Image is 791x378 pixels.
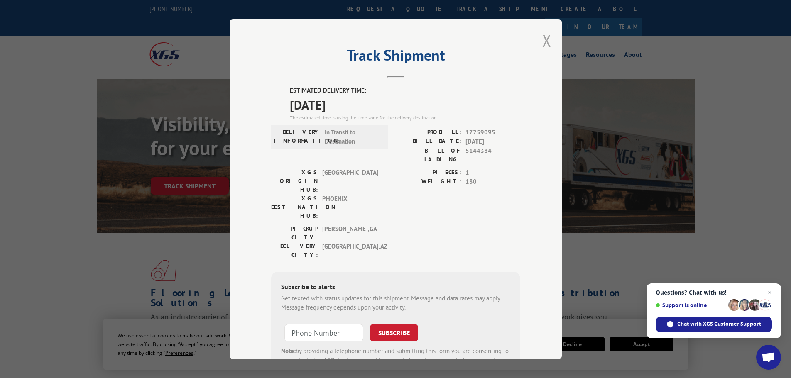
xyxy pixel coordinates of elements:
label: PROBILL: [396,127,461,137]
label: ESTIMATED DELIVERY TIME: [290,86,520,95]
label: BILL DATE: [396,137,461,146]
div: Get texted with status updates for this shipment. Message and data rates may apply. Message frequ... [281,293,510,312]
label: WEIGHT: [396,177,461,187]
label: XGS DESTINATION HUB: [271,194,318,220]
button: Close modal [542,29,551,51]
label: BILL OF LADING: [396,146,461,163]
span: [PERSON_NAME] , GA [322,224,378,241]
label: PIECES: [396,168,461,177]
span: Questions? Chat with us! [656,289,772,296]
div: Subscribe to alerts [281,281,510,293]
span: 1 [465,168,520,177]
span: In Transit to Destination [325,127,381,146]
span: Support is online [656,302,725,308]
strong: Note: [281,346,296,354]
input: Phone Number [284,324,363,341]
label: PICKUP CITY: [271,224,318,241]
span: [GEOGRAPHIC_DATA] , AZ [322,241,378,259]
span: [DATE] [465,137,520,146]
label: DELIVERY INFORMATION: [274,127,321,146]
span: Chat with XGS Customer Support [656,317,772,332]
span: PHOENIX [322,194,378,220]
span: 130 [465,177,520,187]
a: Open chat [756,345,781,370]
h2: Track Shipment [271,49,520,65]
span: 17259095 [465,127,520,137]
span: 5144384 [465,146,520,163]
div: The estimated time is using the time zone for the delivery destination. [290,114,520,121]
span: [GEOGRAPHIC_DATA] [322,168,378,194]
label: XGS ORIGIN HUB: [271,168,318,194]
button: SUBSCRIBE [370,324,418,341]
span: [DATE] [290,95,520,114]
label: DELIVERY CITY: [271,241,318,259]
span: Chat with XGS Customer Support [677,320,761,328]
div: by providing a telephone number and submitting this form you are consenting to be contacted by SM... [281,346,510,374]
